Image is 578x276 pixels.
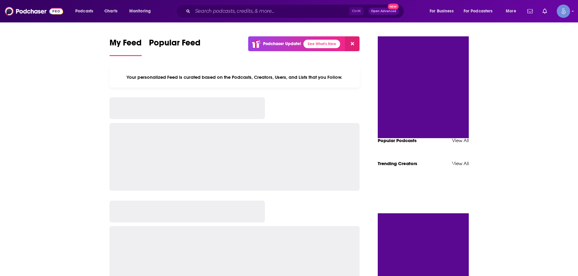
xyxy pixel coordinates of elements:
[452,161,469,166] a: View All
[129,7,151,15] span: Monitoring
[425,6,461,16] button: open menu
[557,5,570,18] span: Logged in as Spiral5-G1
[182,4,410,18] div: Search podcasts, credits, & more...
[149,38,201,52] span: Popular Feed
[525,6,535,16] a: Show notifications dropdown
[464,7,493,15] span: For Podcasters
[303,40,340,48] a: See What's New
[378,138,417,143] a: Popular Podcasts
[368,8,399,15] button: Open AdvancedNew
[557,5,570,18] button: Show profile menu
[460,6,502,16] button: open menu
[71,6,101,16] button: open menu
[502,6,524,16] button: open menu
[506,7,516,15] span: More
[110,38,142,56] a: My Feed
[193,6,349,16] input: Search podcasts, credits, & more...
[263,41,301,46] p: Podchaser Update!
[149,38,201,56] a: Popular Feed
[110,38,142,52] span: My Feed
[110,67,360,88] div: Your personalized Feed is curated based on the Podcasts, Creators, Users, and Lists that you Follow.
[388,4,399,9] span: New
[75,7,93,15] span: Podcasts
[100,6,121,16] a: Charts
[452,138,469,143] a: View All
[125,6,159,16] button: open menu
[349,7,363,15] span: Ctrl K
[5,5,63,17] img: Podchaser - Follow, Share and Rate Podcasts
[371,10,396,13] span: Open Advanced
[104,7,117,15] span: Charts
[430,7,454,15] span: For Business
[378,161,417,166] a: Trending Creators
[557,5,570,18] img: User Profile
[540,6,549,16] a: Show notifications dropdown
